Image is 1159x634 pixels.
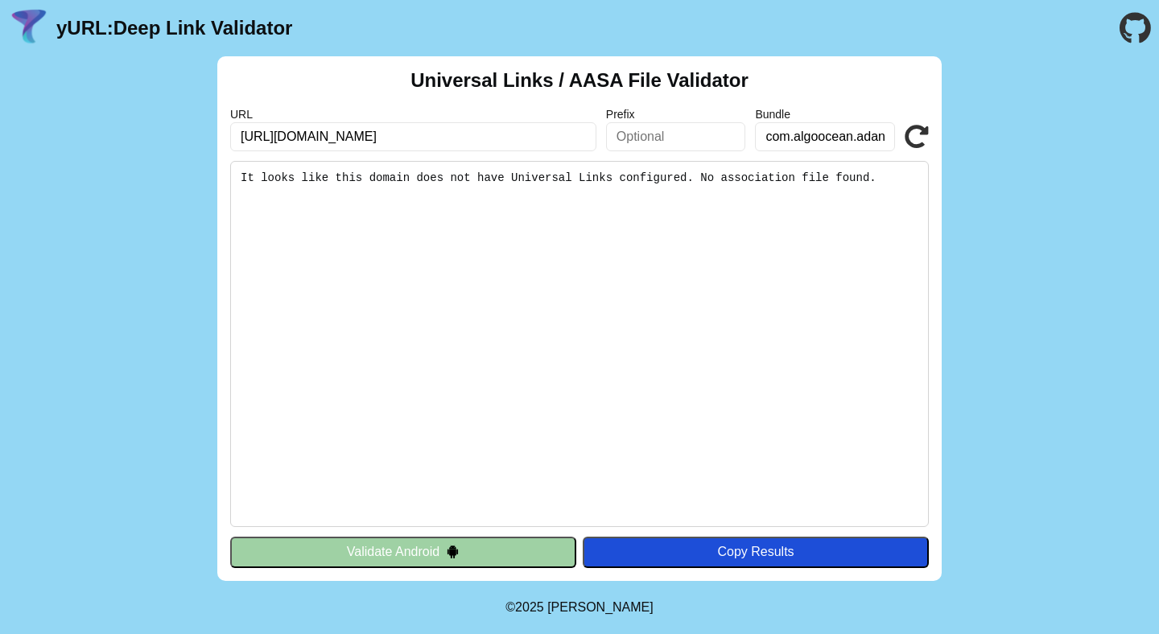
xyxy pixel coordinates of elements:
[583,537,929,567] button: Copy Results
[8,7,50,49] img: yURL Logo
[606,108,746,121] label: Prefix
[591,545,921,559] div: Copy Results
[230,108,596,121] label: URL
[230,122,596,151] input: Required
[446,545,460,558] img: droidIcon.svg
[230,537,576,567] button: Validate Android
[755,108,895,121] label: Bundle
[515,600,544,614] span: 2025
[547,600,654,614] a: Michael Ibragimchayev's Personal Site
[606,122,746,151] input: Optional
[230,161,929,527] pre: It looks like this domain does not have Universal Links configured. No association file found.
[56,17,292,39] a: yURL:Deep Link Validator
[505,581,653,634] footer: ©
[755,122,895,151] input: Optional
[410,69,749,92] h2: Universal Links / AASA File Validator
